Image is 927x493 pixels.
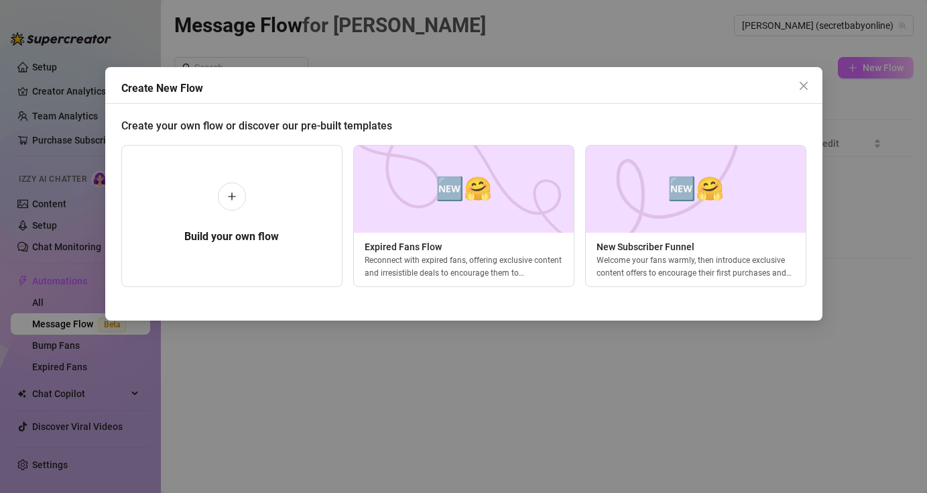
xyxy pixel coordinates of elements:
[667,171,723,207] span: 🆕🤗
[793,80,814,91] span: Close
[227,192,236,201] span: plus
[184,229,279,245] h5: Build your own flow
[353,254,573,278] div: Reconnect with expired fans, offering exclusive content and irresistible deals to encourage them ...
[798,80,809,91] span: close
[353,239,573,254] span: Expired Fans Flow
[121,80,822,97] div: Create New Flow
[585,239,805,254] span: New Subscriber Funnel
[121,119,392,132] span: Create your own flow or discover our pre-built templates
[585,254,805,278] div: Welcome your fans warmly, then introduce exclusive content offers to encourage their first purcha...
[435,171,491,207] span: 🆕🤗
[793,75,814,97] button: Close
